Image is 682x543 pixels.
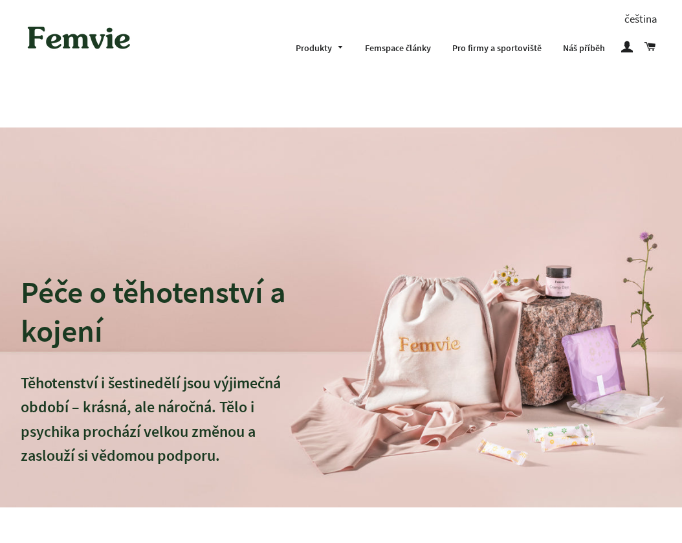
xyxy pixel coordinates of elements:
a: Pro firmy a sportoviště [443,32,551,65]
p: Těhotenství i šestinedělí jsou výjimečná období – krásná, ale náročná. Tělo i psychika prochází v... [21,371,309,493]
img: Femvie [21,17,137,58]
a: Femspace články [355,32,441,65]
a: Náš příběh [553,32,615,65]
h2: Péče o těhotenství a kojení [21,272,309,350]
a: Produkty [286,32,353,65]
button: čeština [621,10,661,28]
